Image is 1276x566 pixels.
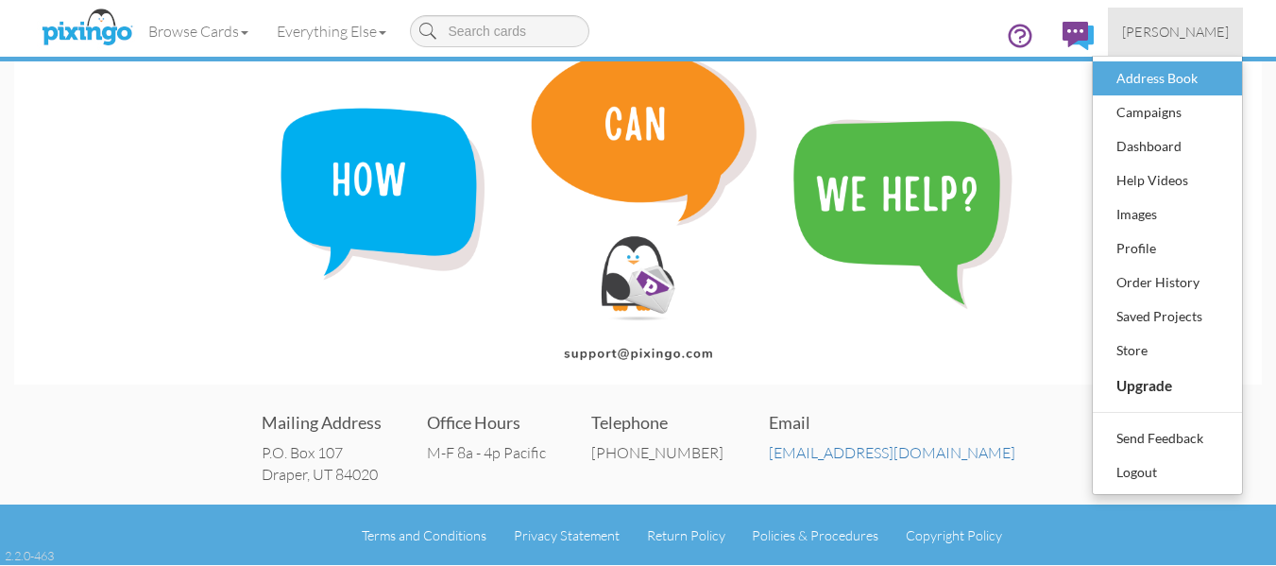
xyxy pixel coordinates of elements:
[5,547,54,564] div: 2.2.0-463
[1112,234,1223,263] div: Profile
[1093,163,1242,197] a: Help Videos
[1093,266,1242,300] a: Order History
[1093,300,1242,334] a: Saved Projects
[1112,200,1223,229] div: Images
[1093,232,1242,266] a: Profile
[262,414,382,433] h4: Mailing Address
[262,442,382,486] address: P.O. Box 107 Draper, UT 84020
[1093,334,1242,368] a: Store
[769,443,1015,462] a: [EMAIL_ADDRESS][DOMAIN_NAME]
[769,414,1015,433] h4: Email
[514,527,620,543] a: Privacy Statement
[906,527,1002,543] a: Copyright Policy
[37,5,137,52] img: pixingo logo
[1093,129,1242,163] a: Dashboard
[1093,421,1242,455] a: Send Feedback
[134,8,263,55] a: Browse Cards
[1108,8,1243,56] a: [PERSON_NAME]
[752,527,878,543] a: Policies & Procedures
[427,442,546,464] div: M-F 8a - 4p Pacific
[1112,98,1223,127] div: Campaigns
[591,442,723,464] div: [PHONE_NUMBER]
[1112,132,1223,161] div: Dashboard
[1112,268,1223,297] div: Order History
[1112,370,1223,401] div: Upgrade
[427,414,546,433] h4: Office Hours
[1122,24,1229,40] span: [PERSON_NAME]
[362,527,486,543] a: Terms and Conditions
[263,8,400,55] a: Everything Else
[1112,458,1223,487] div: Logout
[1112,336,1223,365] div: Store
[1112,166,1223,195] div: Help Videos
[1093,368,1242,403] a: Upgrade
[1112,424,1223,453] div: Send Feedback
[647,527,725,543] a: Return Policy
[1112,302,1223,331] div: Saved Projects
[591,414,723,433] h4: Telephone
[410,15,589,47] input: Search cards
[1063,22,1094,50] img: comments.svg
[14,14,1262,385] img: contact-banner.png
[1093,95,1242,129] a: Campaigns
[1093,61,1242,95] a: Address Book
[1093,455,1242,489] a: Logout
[1112,64,1223,93] div: Address Book
[1093,197,1242,232] a: Images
